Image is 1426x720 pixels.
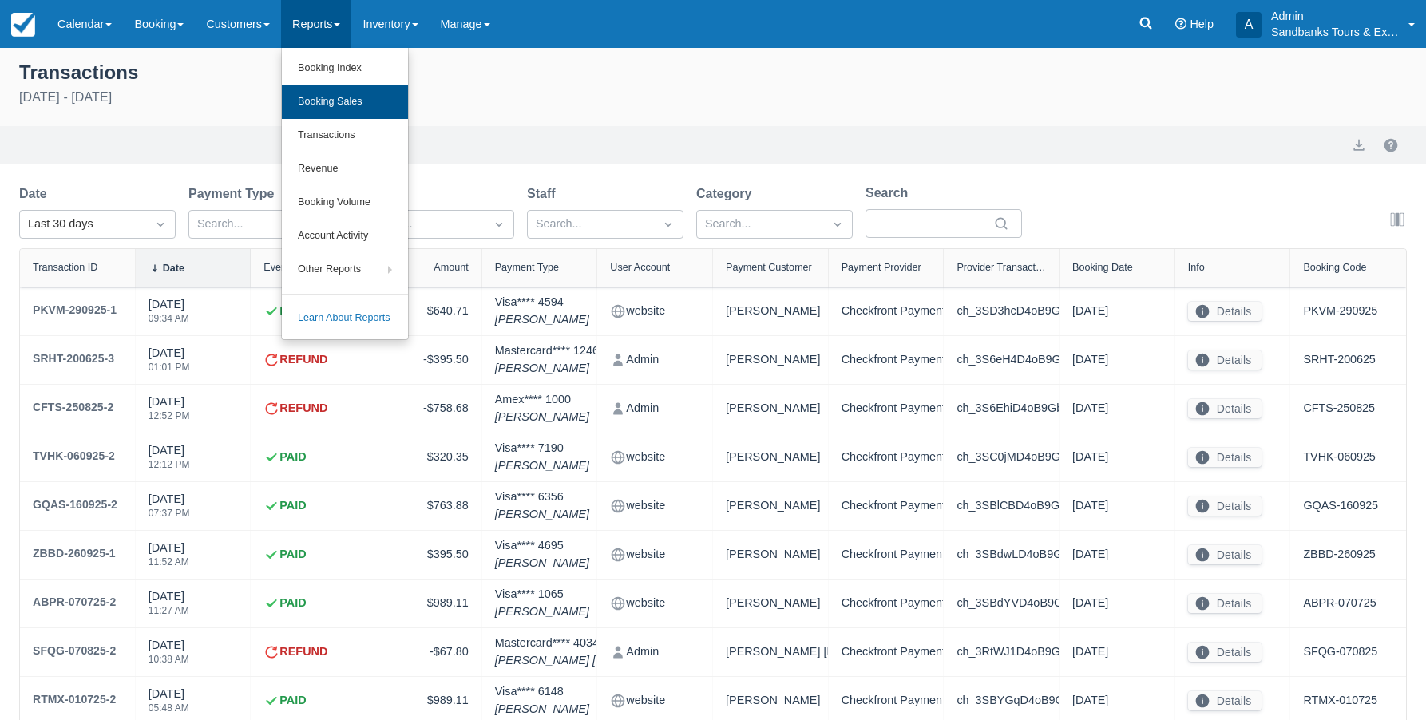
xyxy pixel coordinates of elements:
em: [PERSON_NAME] [495,603,589,621]
div: Admin [610,398,699,420]
div: Event [263,262,289,273]
div: ABPR-070725-2 [33,592,116,611]
div: Checkfront Payments [842,641,931,663]
div: [DATE] [149,588,189,625]
div: [PERSON_NAME] [PERSON_NAME] [726,641,815,663]
a: RTMX-010725-2 [33,690,116,712]
a: ZBBD-260925-1 [33,544,116,566]
a: TVHK-060925 [1303,449,1375,466]
div: ch_3SBlCBD4oB9Gbrmp1Roed6rB [957,495,1046,517]
div: ch_3SBdwLD4oB9Gbrmp0aebH1we [957,544,1046,566]
div: [DATE] [1072,446,1162,469]
strong: REFUND [279,351,327,369]
div: Amount [434,262,468,273]
div: ch_3RtWJ1D4oB9Gbrmp0yHuBnGf_r2 [957,641,1046,663]
a: CFTS-250825-2 [33,398,113,420]
div: Date [163,263,184,274]
label: Staff [527,184,562,204]
p: Sandbanks Tours & Experiences [1271,24,1399,40]
div: Transactions [19,57,1407,85]
button: Details [1188,448,1262,467]
div: [PERSON_NAME] [726,300,815,322]
a: Learn About Reports [282,302,408,335]
em: [PERSON_NAME] [495,409,589,426]
a: Other Reports [282,253,408,287]
a: Booking Volume [282,186,408,220]
span: Dropdown icon [660,216,676,232]
div: [DATE] [149,540,189,576]
div: 10:38 AM [149,655,189,664]
button: Details [1188,545,1262,564]
div: website [610,690,699,712]
em: [PERSON_NAME] [495,457,589,475]
div: Checkfront Payments [842,495,931,517]
div: $395.50 [379,544,469,566]
div: TVHK-060925-2 [33,446,115,465]
div: Payment Type [495,262,559,273]
a: Booking Sales [282,85,408,119]
a: CFTS-250825 [1303,400,1375,417]
div: ch_3S6eH4D4oB9Gbrmp2GwBVNXf_r3 [957,349,1046,371]
div: Provider Transaction [957,262,1046,273]
a: Revenue [282,152,408,186]
a: SRHT-200625 [1303,351,1375,369]
a: ABPR-070725 [1303,595,1376,612]
a: Transactions [282,119,408,152]
div: ch_3S6EhiD4oB9Gbrmp0fARxr8T_r2 [957,398,1046,420]
div: [DATE] [1072,592,1162,615]
div: Checkfront Payments [842,592,931,615]
div: Payment Customer [726,262,812,273]
a: Account Activity [282,220,408,253]
div: [DATE] [149,345,190,382]
div: CFTS-250825-2 [33,398,113,417]
strong: PAID [279,595,306,612]
div: Admin [610,349,699,371]
a: TVHK-060925-2 [33,446,115,469]
i: Help [1175,18,1186,30]
div: Payment Provider [842,262,921,273]
div: 12:12 PM [149,460,190,469]
div: Last 30 days [28,216,138,233]
span: Dropdown icon [491,216,507,232]
div: [PERSON_NAME] [726,592,815,615]
div: [PERSON_NAME] [726,690,815,712]
strong: REFUND [279,643,327,661]
div: 11:52 AM [149,557,189,567]
div: [DATE] [1072,495,1162,517]
div: Checkfront Payments [842,446,931,469]
div: [DATE] [1072,690,1162,712]
em: [PERSON_NAME] [495,506,589,524]
div: Mastercard **** 1246 [495,342,599,377]
div: Checkfront Payments [842,300,931,322]
div: [DATE] [1072,398,1162,420]
p: Admin [1271,8,1399,24]
div: SFQG-070825-2 [33,641,116,660]
div: [DATE] [149,296,189,333]
div: [DATE] - [DATE] [19,88,1407,107]
div: [DATE] [1072,300,1162,322]
label: Category [696,184,758,204]
button: Details [1188,399,1262,418]
div: website [610,592,699,615]
div: [DATE] [1072,641,1162,663]
button: Details [1188,302,1262,321]
div: SRHT-200625-3 [33,349,114,368]
div: 07:37 PM [149,508,190,518]
div: ch_3SBdYVD4oB9Gbrmp2x16hY1H [957,592,1046,615]
div: Admin [610,641,699,663]
strong: PAID [279,497,306,515]
strong: PAID [279,692,306,710]
div: [DATE] [1072,349,1162,371]
div: [DATE] [149,637,189,674]
div: $640.71 [379,300,469,322]
strong: PAID [279,303,306,320]
label: Search [866,184,914,203]
div: [DATE] [149,442,190,479]
div: 12:52 PM [149,411,190,421]
button: export [1349,136,1369,155]
div: $763.88 [379,495,469,517]
div: Transaction ID [33,262,97,273]
div: website [610,495,699,517]
a: ABPR-070725-2 [33,592,116,615]
div: ch_3SBYGqD4oB9Gbrmp1XjjQnI8 [957,690,1046,712]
